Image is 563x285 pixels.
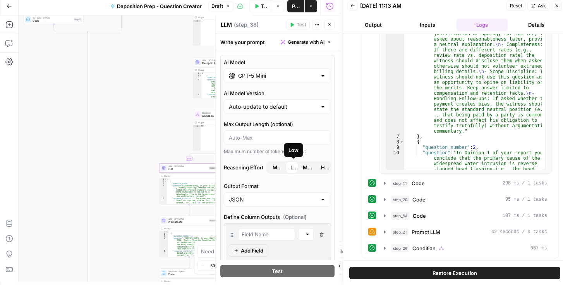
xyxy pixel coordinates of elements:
span: Prompt LLM [412,228,440,236]
div: 7 [386,134,404,139]
button: Test [286,20,310,30]
span: Test [272,267,283,275]
span: Run Code · Python [168,270,208,273]
g: Edge from step_39 to step_50 [189,257,190,268]
div: Output [198,121,247,124]
span: Generate with AI [288,39,324,46]
span: Toggle code folding, rows 1 through 27 [165,231,168,233]
div: LLM · GPT-5 MiniLLMStep 38Output[ { "question_number":1, "question":"[PERSON_NAME], in your [DATE... [159,163,219,204]
button: Reasoning EffortLowMediumHigh [268,161,286,174]
span: 667 ms [530,245,547,252]
div: ConditionConditionStep 36Outputnull [193,110,253,151]
div: 1 [193,20,201,22]
div: 1 [193,72,202,75]
span: Toggle code folding, rows 1 through 27 [199,72,202,75]
div: LLM · GPT-5 MiniPrompt LLMStep 39Output[ { "question_number":1, "question":"[PERSON_NAME], in you... [159,216,219,257]
button: 42 seconds / 9 tasks [379,226,552,238]
span: step_41 [391,179,409,187]
span: Code [413,212,426,220]
input: Select a model [238,72,317,80]
div: 4 [160,185,167,198]
button: 107 ms / 1 tasks [379,210,552,222]
div: 10 [386,150,404,269]
div: Output [165,280,213,283]
span: LLM · GPT-5 Mini [168,217,208,220]
div: Maximum number of tokens to output [224,148,331,155]
button: Logs [457,19,508,31]
div: Output [198,68,247,72]
span: Minimal [273,164,281,171]
label: AI Model [224,58,331,66]
label: AI Model Version [224,89,331,97]
button: Details [511,19,562,31]
button: Add Field [229,244,268,257]
input: Field Name [242,230,292,238]
span: Code [168,273,208,276]
label: Define Column Outputs [224,213,331,221]
div: 1 [160,178,167,181]
div: 9 [386,145,404,150]
button: Output [348,19,399,31]
div: Step 39 [209,219,218,222]
div: Output [165,227,213,230]
span: LLM [168,167,208,171]
span: ( step_38 ) [234,21,259,29]
span: step_54 [391,212,410,220]
span: Restore Execution [433,269,477,277]
g: Edge from step_51 to step_26-conditional-end [54,24,88,33]
div: 1 [160,231,168,233]
span: 107 ms / 1 tasks [503,212,547,219]
button: 667 ms [379,242,552,254]
span: Condition [202,111,241,114]
g: Edge from step_38 to step_39 [189,204,190,215]
span: 42 seconds / 9 tasks [491,229,547,236]
button: 95 ms / 1 tasks [379,193,552,206]
input: JSON [229,196,317,203]
span: 298 ms / 1 tasks [503,180,547,187]
button: Draft [208,1,234,11]
g: Edge from step_36 to step_38 [189,151,223,163]
span: Draft [212,3,223,10]
span: Code [412,179,425,187]
div: Write your prompt [216,34,339,50]
span: 50% [210,263,219,269]
span: LLM · GPT-5 Mini [168,165,208,168]
div: 3 [160,235,168,237]
span: Condition [202,114,241,118]
div: Run Code · PythonCodeStep 51 [24,15,84,24]
button: Reasoning EffortMinimalLowHigh [298,161,317,174]
div: 4 [193,79,202,94]
span: Add Field [241,247,263,254]
span: Low [290,164,298,171]
span: Toggle code folding, rows 2 through 6 [199,75,202,77]
div: 3 [160,183,167,185]
div: LLM · GPT-5 MiniPrompt LLMStep 19Output[ { "question_number":1, "question":"[PERSON_NAME], I'm sh... [193,57,253,98]
button: Generate with AI [278,37,335,47]
label: Reasoning Effort [224,161,331,174]
span: step_20 [391,196,409,203]
input: Auto-Max [229,134,326,142]
span: Toggle code folding, rows 8 through 12 [400,139,404,145]
div: 5 [160,198,167,236]
span: Test [297,21,306,28]
button: Reasoning EffortMinimalLowMedium [316,161,333,174]
input: Auto-update to default [229,103,317,111]
span: step_26 [391,244,409,252]
g: Edge from step_52 to step_26-conditional-end [88,3,122,33]
button: 298 ms / 1 tasks [379,177,552,189]
button: Test [220,265,335,277]
div: 2 [160,181,167,183]
span: Deposition Prep - Question Creator [117,2,202,10]
span: Test Workflow [261,2,268,10]
button: Restore Execution [349,267,560,279]
span: Toggle code folding, rows 2 through 6 [165,181,167,183]
span: Prompt LLM [168,220,208,224]
div: 3 [193,77,202,79]
span: (Optional) [283,213,307,221]
div: 1 [193,125,201,127]
div: 4 [160,237,168,250]
span: 95 ms / 1 tasks [505,196,547,203]
span: Code [412,196,426,203]
span: Prompt LLM [202,61,242,65]
span: High [321,164,329,171]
